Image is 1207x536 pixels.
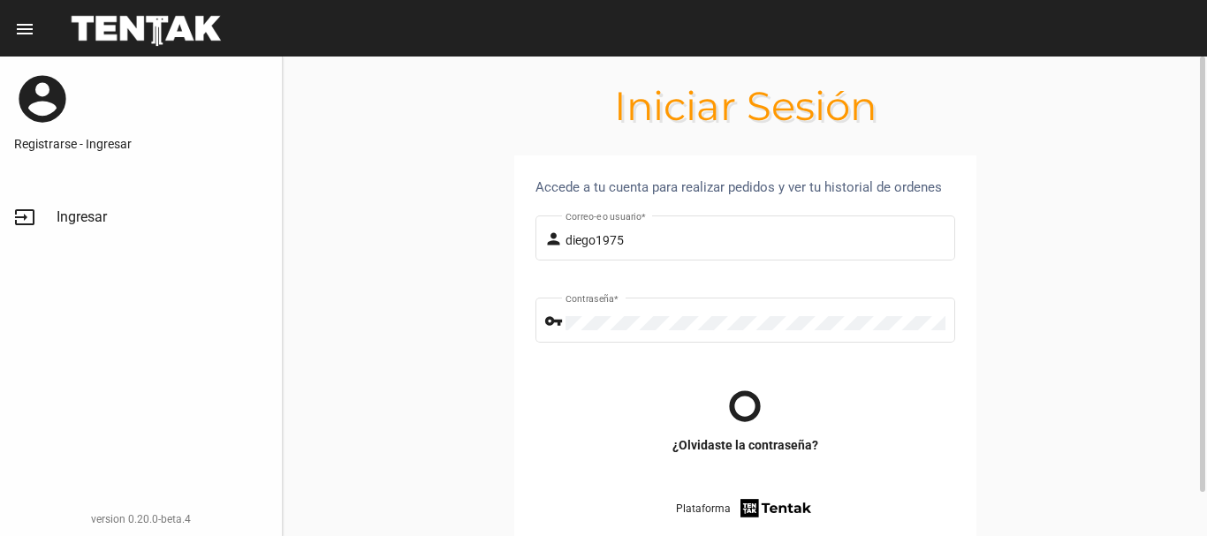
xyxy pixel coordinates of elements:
[738,496,814,520] img: tentak-firm.png
[14,207,35,228] mat-icon: input
[544,311,566,332] mat-icon: vpn_key
[57,208,107,226] span: Ingresar
[672,436,818,454] a: ¿Olvidaste la contraseña?
[535,177,955,198] div: Accede a tu cuenta para realizar pedidos y ver tu historial de ordenes
[676,500,731,517] span: Plataforma
[14,71,71,127] mat-icon: account_circle
[14,135,268,153] a: Registrarse - Ingresar
[14,510,268,528] div: version 0.20.0-beta.4
[14,19,35,40] mat-icon: menu
[283,92,1207,120] h1: Iniciar Sesión
[544,229,566,250] mat-icon: person
[676,496,815,520] a: Plataforma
